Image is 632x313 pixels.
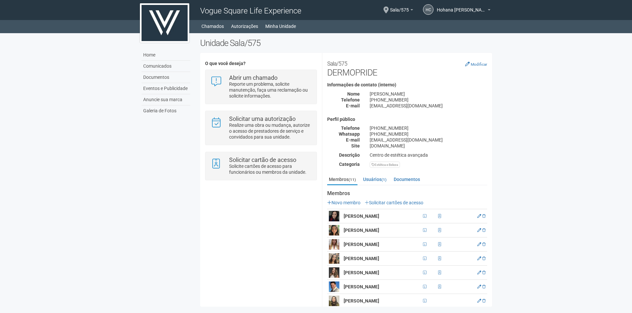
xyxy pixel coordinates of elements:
strong: Telefone [341,97,360,102]
img: user.png [329,225,339,235]
small: Modificar [471,62,487,67]
img: user.png [329,211,339,221]
a: Membros(11) [327,174,357,185]
a: Comunicados [142,61,190,72]
strong: Solicitar uma autorização [229,115,296,122]
a: Solicitar cartão de acesso Solicite cartões de acesso para funcionários ou membros da unidade. [210,157,311,175]
a: Excluir membro [482,228,486,233]
span: Cartão de acesso ativo [436,255,443,262]
span: CPF 154.390.937-02 [421,212,429,220]
div: [EMAIL_ADDRESS][DOMAIN_NAME] [365,103,492,109]
a: Excluir membro [482,299,486,303]
div: [DOMAIN_NAME] [365,143,492,149]
img: user.png [329,253,339,264]
a: Minha Unidade [265,22,296,31]
a: Galeria de Fotos [142,105,190,116]
strong: Solicitar cartão de acesso [229,156,296,163]
strong: [PERSON_NAME] [344,256,379,261]
a: Sala/575 [390,8,413,13]
img: user.png [329,267,339,278]
a: Editar membro [477,214,481,218]
strong: Descrição [339,152,360,158]
span: CPF 128.299.347-09 [421,255,429,262]
a: Modificar [465,61,487,67]
strong: Abrir um chamado [229,74,277,81]
strong: Telefone [341,125,360,131]
a: HC [423,4,434,15]
img: user.png [329,296,339,306]
a: Hohana [PERSON_NAME] [PERSON_NAME] [437,8,490,13]
span: Cartão de acesso ativo [436,212,443,220]
span: CPF 208.490.217-74 [421,227,429,234]
span: Sala/575 [390,1,409,12]
small: Sala/575 [327,60,347,67]
div: Estética e Beleza [370,162,400,168]
h2: DERMOPRIDE [327,58,487,78]
p: Solicite cartões de acesso para funcionários ou membros da unidade. [229,163,312,175]
span: CPF 025.257.787-66 [421,283,429,290]
img: user.png [329,239,339,250]
a: Anuncie sua marca [142,94,190,105]
span: CPF 118.250.677-18 [421,297,429,304]
span: CPF 151.588.677-80 [421,269,429,276]
strong: [PERSON_NAME] [344,270,379,275]
a: Excluir membro [482,270,486,275]
a: Eventos e Publicidade [142,83,190,94]
span: CPF 089.867.837-46 [421,241,429,248]
a: Editar membro [477,242,481,247]
a: Documentos [142,72,190,83]
a: Abrir um chamado Reporte um problema, solicite manutenção, faça uma reclamação ou solicite inform... [210,75,311,99]
strong: E-mail [346,137,360,143]
a: Home [142,50,190,61]
a: Excluir membro [482,242,486,247]
strong: [PERSON_NAME] [344,284,379,289]
a: Solicitar cartões de acesso [365,200,423,205]
strong: [PERSON_NAME] [344,213,379,219]
strong: [PERSON_NAME] [344,228,379,233]
strong: Whatsapp [339,131,360,137]
span: Cartão de acesso ativo [436,269,443,276]
a: Editar membro [477,270,481,275]
span: Hohana Cheuen Costa Carvalho Herdina [437,1,486,12]
a: Novo membro [327,200,360,205]
span: Vogue Square Life Experience [200,6,301,15]
a: Excluir membro [482,256,486,261]
strong: Categoria [339,162,360,167]
a: Autorizações [231,22,258,31]
p: Realize uma obra ou mudança, autorize o acesso de prestadores de serviço e convidados para sua un... [229,122,312,140]
h4: O que você deseja? [205,61,317,66]
h4: Perfil público [327,117,487,122]
a: Usuários(1) [361,174,388,184]
strong: Membros [327,190,487,196]
a: Excluir membro [482,214,486,218]
div: Centro de estética avançada [365,152,492,158]
div: [PHONE_NUMBER] [365,131,492,137]
a: Editar membro [477,299,481,303]
a: Excluir membro [482,284,486,289]
strong: [PERSON_NAME] [344,298,379,303]
small: (1) [382,177,386,182]
span: Cartão de acesso ativo [436,283,443,290]
span: Cartão de acesso ativo [436,241,443,248]
a: Editar membro [477,256,481,261]
img: user.png [329,281,339,292]
div: [PERSON_NAME] [365,91,492,97]
a: Documentos [392,174,422,184]
strong: E-mail [346,103,360,108]
h2: Unidade Sala/575 [200,38,492,48]
h4: Informações de contato (interno) [327,82,487,87]
small: (11) [349,177,356,182]
strong: Site [351,143,360,148]
div: [PHONE_NUMBER] [365,125,492,131]
div: [PHONE_NUMBER] [365,97,492,103]
a: Editar membro [477,284,481,289]
p: Reporte um problema, solicite manutenção, faça uma reclamação ou solicite informações. [229,81,312,99]
a: Solicitar uma autorização Realize uma obra ou mudança, autorize o acesso de prestadores de serviç... [210,116,311,140]
a: Editar membro [477,228,481,233]
img: logo.jpg [140,3,189,43]
span: Cartão de acesso ativo [436,227,443,234]
strong: [PERSON_NAME] [344,242,379,247]
a: Chamados [201,22,224,31]
div: [EMAIL_ADDRESS][DOMAIN_NAME] [365,137,492,143]
strong: Nome [347,91,360,97]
